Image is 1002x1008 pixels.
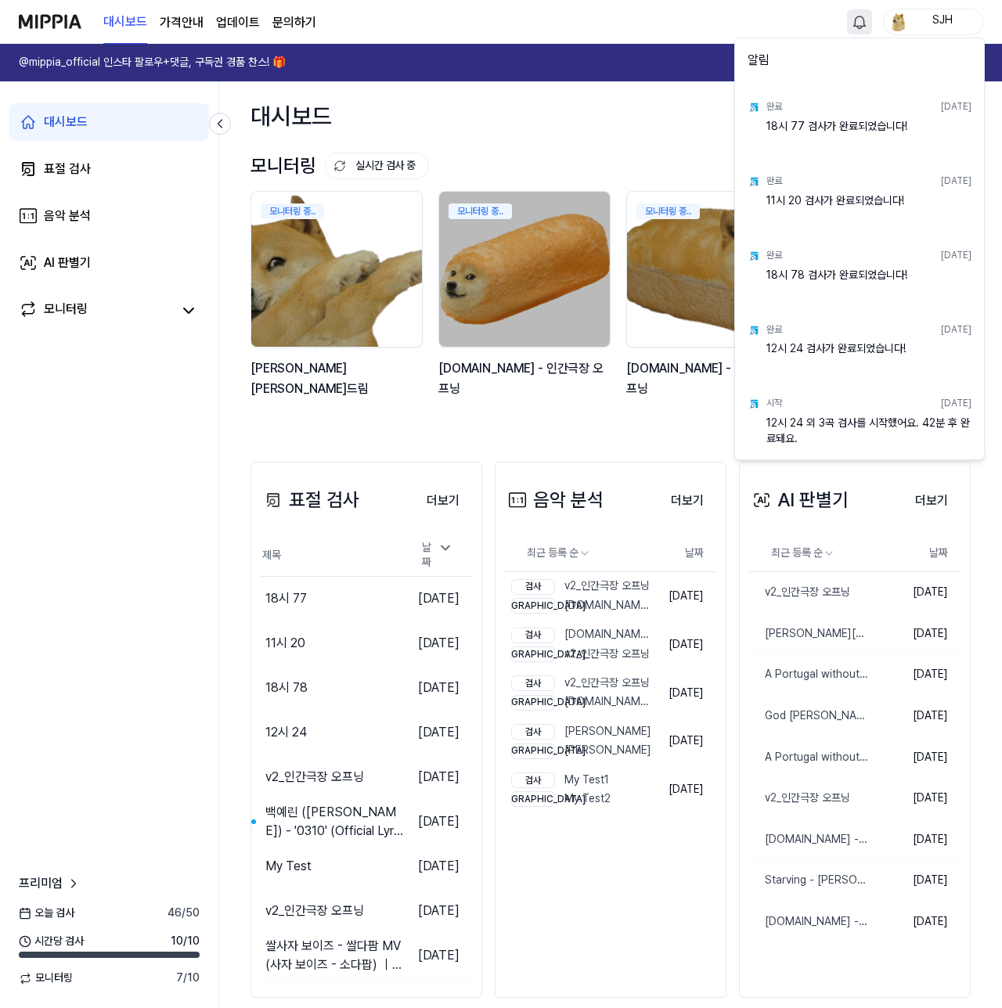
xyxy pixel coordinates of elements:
[766,397,782,410] div: 시작
[941,397,971,410] div: [DATE]
[766,268,971,299] div: 18시 78 검사가 완료되었습니다!
[738,41,981,85] div: 알림
[748,398,760,410] img: test result icon
[941,100,971,113] div: [DATE]
[748,250,760,262] img: test result icon
[941,249,971,262] div: [DATE]
[766,119,971,150] div: 18시 77 검사가 완료되었습니다!
[766,416,971,447] div: 12시 24 외 3곡 검사를 시작했어요. 42분 후 완료돼요.
[941,175,971,188] div: [DATE]
[748,175,760,188] img: test result icon
[766,175,782,188] div: 완료
[766,100,782,113] div: 완료
[766,341,971,373] div: 12시 24 검사가 완료되었습니다!
[941,323,971,337] div: [DATE]
[766,323,782,337] div: 완료
[766,249,782,262] div: 완료
[748,324,760,337] img: test result icon
[766,193,971,225] div: 11시 20 검사가 완료되었습니다!
[748,101,760,113] img: test result icon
